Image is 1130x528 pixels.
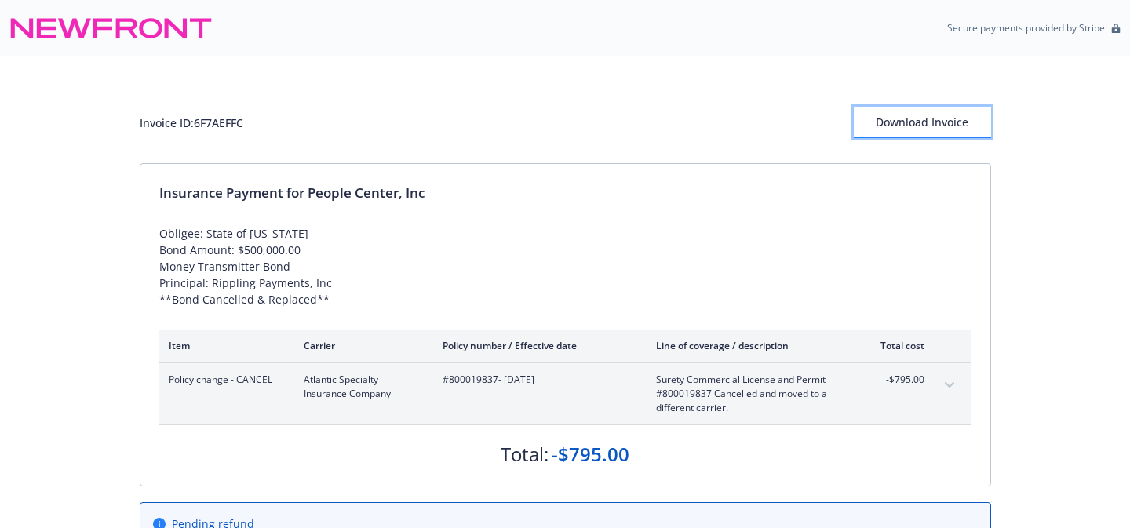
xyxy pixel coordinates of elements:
button: Download Invoice [854,107,991,138]
div: Insurance Payment for People Center, Inc [159,183,971,203]
span: -$795.00 [866,373,924,387]
p: Secure payments provided by Stripe [947,21,1105,35]
span: Surety Commercial License and Permit#800019837 Cancelled and moved to a different carrier. [656,373,840,415]
span: #800019837 Cancelled and moved to a different carrier. [656,387,840,415]
span: #800019837 - [DATE] [443,373,631,387]
span: Surety Commercial License and Permit [656,373,840,387]
div: Obligee: State of [US_STATE] Bond Amount: $500,000.00 Money Transmitter Bond Principal: Rippling ... [159,225,971,308]
span: Policy change - CANCEL [169,373,279,387]
div: Carrier [304,339,417,352]
div: Item [169,339,279,352]
div: -$795.00 [552,441,629,468]
div: Policy change - CANCELAtlantic Specialty Insurance Company#800019837- [DATE]Surety Commercial Lic... [159,363,971,424]
div: Download Invoice [854,107,991,137]
div: Policy number / Effective date [443,339,631,352]
button: expand content [937,373,962,398]
div: Line of coverage / description [656,339,840,352]
div: Invoice ID: 6F7AEFFC [140,115,243,131]
div: Total: [501,441,549,468]
span: Atlantic Specialty Insurance Company [304,373,417,401]
div: Total cost [866,339,924,352]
